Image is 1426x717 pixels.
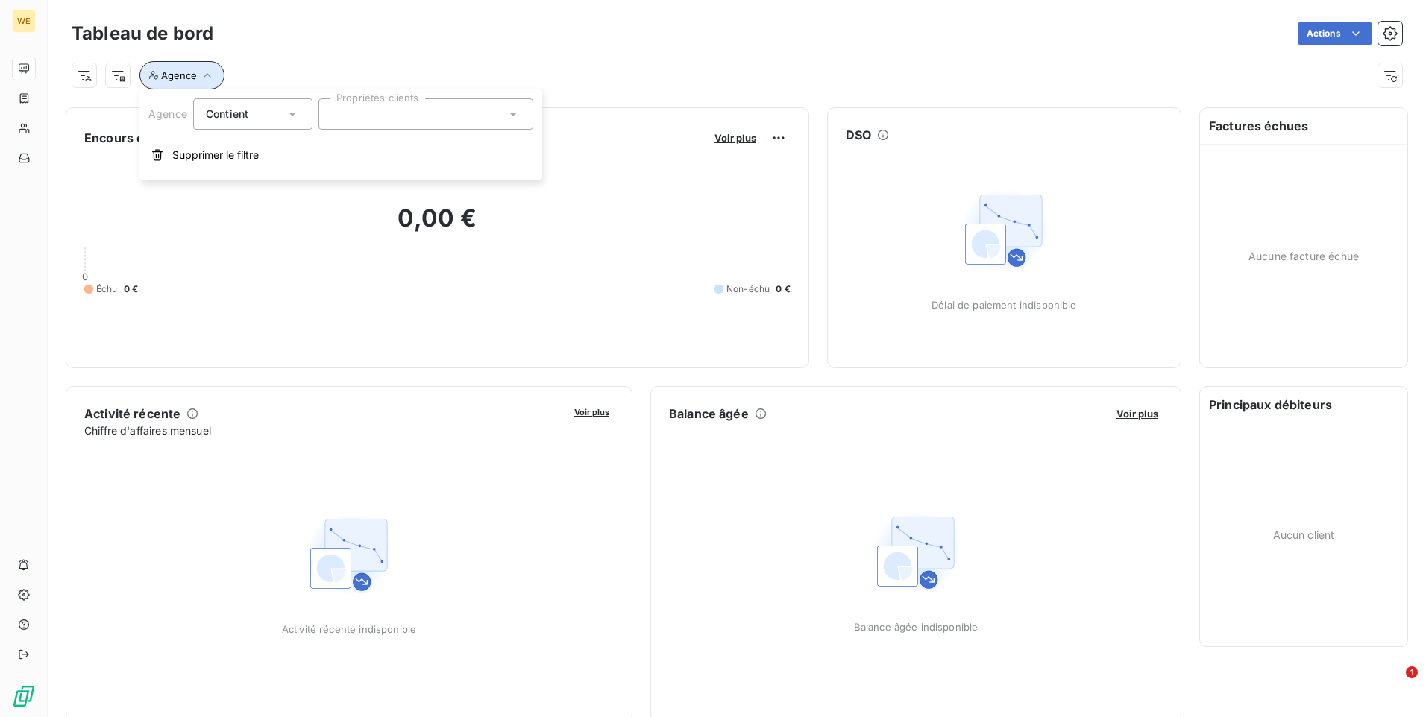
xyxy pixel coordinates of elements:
[1116,408,1158,420] span: Voir plus
[776,282,790,296] span: 0 €
[161,69,197,81] span: Agence
[854,621,979,633] span: Balance âgée indisponible
[96,282,118,296] span: Échu
[206,107,248,120] span: Contient
[84,423,564,438] span: Chiffre d'affaires mensuel
[1112,407,1163,420] button: Voir plus
[84,405,180,423] h6: Activité récente
[868,505,964,600] img: Empty state
[710,131,761,145] button: Voir plus
[148,107,187,120] span: Agence
[124,282,138,296] span: 0 €
[726,282,770,296] span: Non-échu
[84,203,791,248] h2: 0,00 €
[82,271,88,282] span: 0
[84,129,169,147] h6: Encours client
[956,183,1052,278] img: Empty state
[714,132,756,144] span: Voir plus
[1200,387,1407,423] h6: Principaux débiteurs
[1273,527,1335,543] span: Aucun client
[574,407,609,417] span: Voir plus
[1298,22,1372,45] button: Actions
[12,9,36,33] div: WE
[331,107,343,121] input: Propriétés clients
[1375,666,1411,702] iframe: Intercom live chat
[846,126,871,144] h6: DSO
[570,405,614,418] button: Voir plus
[1248,248,1359,264] span: Aucune facture échue
[172,148,259,162] span: Supprimer le filtre
[139,139,542,171] button: Supprimer le filtre
[282,623,416,635] span: Activité récente indisponible
[139,61,224,89] button: Agence
[12,684,36,708] img: Logo LeanPay
[72,20,213,47] h3: Tableau de bord
[1406,666,1418,678] span: 1
[301,507,397,602] img: Empty state
[1200,108,1407,144] h6: Factures échues
[669,405,749,423] h6: Balance âgée
[932,299,1077,311] span: Délai de paiement indisponible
